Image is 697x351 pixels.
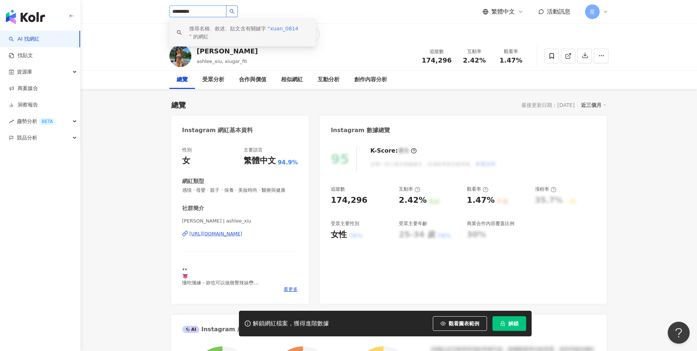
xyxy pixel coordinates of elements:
span: ashlee_xiu, xiugar_fit [197,59,247,64]
img: KOL Avatar [169,45,191,67]
span: 繁體中文 [491,8,515,16]
a: [URL][DOMAIN_NAME] [182,231,298,237]
div: [URL][DOMAIN_NAME] [190,231,243,237]
div: 女性 [331,229,347,240]
span: 競品分析 [17,130,37,146]
div: 相似網紅 [281,75,303,84]
div: 觀看率 [497,48,525,55]
div: K-Score : [370,147,417,155]
span: 趨勢分析 [17,113,56,130]
div: 解鎖網紅檔案，獲得進階數據 [253,320,329,328]
div: 近三個月 [581,100,607,110]
a: 商案媒合 [9,85,38,92]
span: 星 [590,8,595,16]
div: Instagram 數據總覽 [331,126,390,134]
span: 👀 👅 懂吃懂練－妳也可以做翹臀辣妹😳 . 希望妳體會健身、彈性飲食 帶給妳更好的生活❤️ . @xiugar_fit 創作者 @xiugarcoat 主理人 @myproteintw 品牌大使... [182,266,280,345]
div: 網紅類型 [182,178,204,185]
button: 解鎖 [492,316,526,331]
div: BETA [39,118,56,125]
span: search [177,30,182,35]
span: 1.47% [499,57,522,64]
span: 活動訊息 [547,8,570,15]
div: 最後更新日期：[DATE] [521,102,574,108]
div: 總覽 [171,100,186,110]
div: 1.47% [467,195,495,206]
div: 2.42% [399,195,427,206]
span: search [229,9,235,14]
a: 洞察報告 [9,101,38,109]
span: lock [500,321,505,326]
div: 總覽 [177,75,188,84]
span: xuan_0814 [270,26,298,31]
div: 觀看率 [467,186,488,193]
div: 追蹤數 [422,48,452,55]
div: 商業合作內容覆蓋比例 [467,220,514,227]
div: 互動率 [461,48,488,55]
div: 社群簡介 [182,205,204,212]
div: 性別 [182,147,192,153]
div: 搜尋名稱、敘述、貼文含有關鍵字 “ ” 的網紅 [189,25,308,41]
a: 找貼文 [9,52,33,59]
span: [PERSON_NAME] | ashlee_xiu [182,218,298,224]
a: searchAI 找網紅 [9,36,40,43]
div: 受眾分析 [202,75,224,84]
div: 漲粉率 [535,186,557,193]
span: 觀看圖表範例 [449,321,479,326]
div: 受眾主要性別 [331,220,359,227]
span: 94.9% [278,158,298,167]
span: 感情 · 母嬰 · 親子 · 保養 · 美妝時尚 · 醫療與健康 [182,187,298,194]
span: 看更多 [284,286,298,293]
div: Instagram 網紅基本資料 [182,126,253,134]
span: 2.42% [463,57,486,64]
div: [PERSON_NAME] [197,46,258,56]
div: 受眾主要年齡 [399,220,427,227]
img: logo [6,10,45,24]
div: 創作內容分析 [354,75,387,84]
button: 觀看圖表範例 [433,316,487,331]
span: 解鎖 [508,321,518,326]
div: 女 [182,155,190,167]
div: 主要語言 [244,147,263,153]
span: 資源庫 [17,64,32,80]
div: 繁體中文 [244,155,276,167]
span: 174,296 [422,56,452,64]
div: 追蹤數 [331,186,345,193]
span: rise [9,119,14,124]
div: 互動率 [399,186,420,193]
div: 174,296 [331,195,367,206]
div: 互動分析 [318,75,340,84]
div: 合作與價值 [239,75,266,84]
